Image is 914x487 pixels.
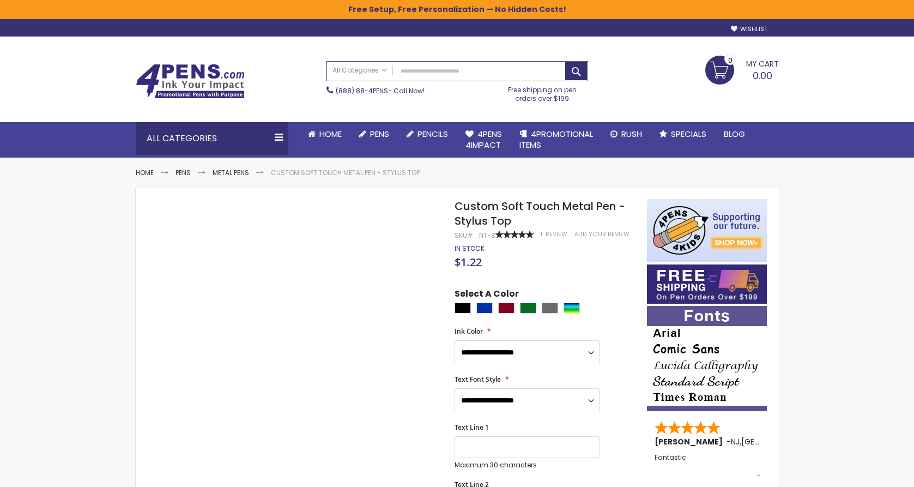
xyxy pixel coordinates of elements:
[465,128,502,151] span: 4Pens 4impact
[621,128,642,140] span: Rush
[136,168,154,177] a: Home
[520,303,536,314] div: Green
[136,122,288,155] div: All Categories
[655,454,760,477] div: Fantastic
[647,306,767,411] img: font-personalization-examples
[370,128,389,140] span: Pens
[350,122,398,146] a: Pens
[498,303,514,314] div: Burgundy
[455,303,471,314] div: Black
[455,461,600,470] p: Maximum 30 characters
[455,231,475,240] strong: SKU
[574,230,629,238] a: Add Your Review
[476,303,493,314] div: Blue
[455,327,483,336] span: Ink Color
[731,436,740,447] span: NJ
[753,69,772,82] span: 0.00
[705,56,779,83] a: 0.00 0
[175,168,191,177] a: Pens
[731,25,767,33] a: Wishlist
[546,230,567,238] span: Review
[647,199,767,262] img: 4pens 4 kids
[541,230,569,238] a: 1 Review
[602,122,651,146] a: Rush
[213,168,249,177] a: Metal Pens
[651,122,715,146] a: Specials
[497,81,588,103] div: Free shipping on pen orders over $199
[136,64,245,99] img: 4Pens Custom Pens and Promotional Products
[541,230,542,238] span: 1
[417,128,448,140] span: Pencils
[398,122,457,146] a: Pencils
[479,231,495,240] div: NT-8
[455,255,482,269] span: $1.22
[299,122,350,146] a: Home
[336,86,425,95] span: - Call Now!
[455,423,489,432] span: Text Line 1
[271,169,420,177] li: Custom Soft Touch Metal Pen - Stylus Top
[332,66,387,75] span: All Categories
[727,436,821,447] span: - ,
[327,62,392,80] a: All Categories
[455,199,625,229] span: Custom Soft Touch Metal Pen - Stylus Top
[455,244,485,253] span: In stock
[457,122,511,158] a: 4Pens4impact
[319,128,342,140] span: Home
[511,122,602,158] a: 4PROMOTIONALITEMS
[647,264,767,304] img: Free shipping on orders over $199
[336,86,388,95] a: (888) 88-4PENS
[455,244,485,253] div: Availability
[564,303,580,314] div: Assorted
[671,128,706,140] span: Specials
[542,303,558,314] div: Grey
[741,436,821,447] span: [GEOGRAPHIC_DATA]
[728,55,733,65] span: 0
[724,128,745,140] span: Blog
[455,375,501,384] span: Text Font Style
[715,122,754,146] a: Blog
[519,128,593,151] span: 4PROMOTIONAL ITEMS
[455,288,519,303] span: Select A Color
[655,436,727,447] span: [PERSON_NAME]
[495,231,534,238] div: 100%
